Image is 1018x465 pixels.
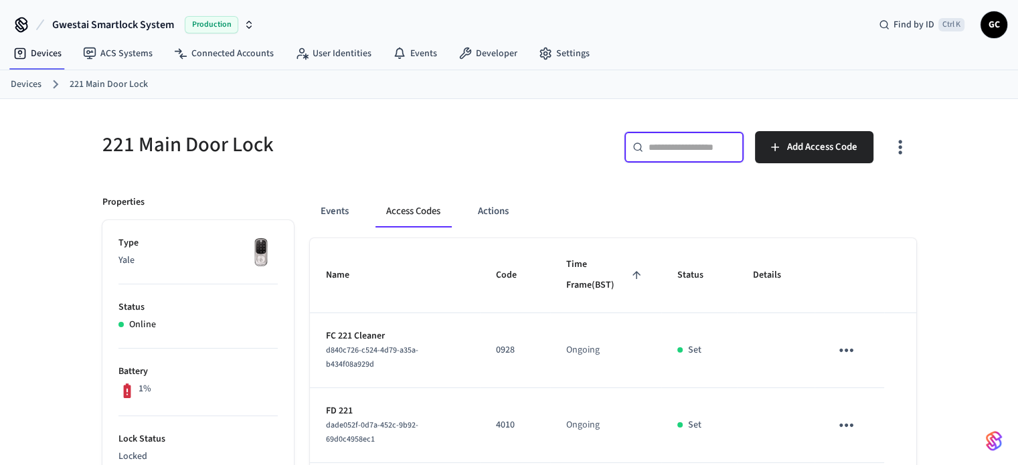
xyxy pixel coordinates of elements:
[326,345,418,370] span: d840c726-c524-4d79-a35a-b434f08a929d
[986,430,1002,452] img: SeamLogoGradient.69752ec5.svg
[11,78,41,92] a: Devices
[787,138,857,156] span: Add Access Code
[118,365,278,379] p: Battery
[755,131,873,163] button: Add Access Code
[550,388,661,463] td: Ongoing
[375,195,451,227] button: Access Codes
[981,11,1007,38] button: GC
[244,236,278,270] img: Yale Assure Touchscreen Wifi Smart Lock, Satin Nickel, Front
[139,382,151,396] p: 1%
[310,195,916,227] div: ant example
[185,16,238,33] span: Production
[326,404,464,418] p: FD 221
[688,418,701,432] p: Set
[118,450,278,464] p: Locked
[496,418,534,432] p: 4010
[72,41,163,66] a: ACS Systems
[118,254,278,268] p: Yale
[382,41,448,66] a: Events
[982,13,1006,37] span: GC
[102,131,501,159] h5: 221 Main Door Lock
[70,78,148,92] a: 221 Main Door Lock
[566,254,645,296] span: Time Frame(BST)
[102,195,145,209] p: Properties
[677,265,721,286] span: Status
[326,329,464,343] p: FC 221 Cleaner
[284,41,382,66] a: User Identities
[326,420,418,445] span: dade052f-0d7a-452c-9b92-69d0c4958ec1
[528,41,600,66] a: Settings
[753,265,798,286] span: Details
[448,41,528,66] a: Developer
[326,265,367,286] span: Name
[129,318,156,332] p: Online
[496,343,534,357] p: 0928
[118,300,278,314] p: Status
[163,41,284,66] a: Connected Accounts
[310,195,359,227] button: Events
[496,265,534,286] span: Code
[118,236,278,250] p: Type
[688,343,701,357] p: Set
[467,195,519,227] button: Actions
[3,41,72,66] a: Devices
[550,313,661,388] td: Ongoing
[868,13,975,37] div: Find by IDCtrl K
[118,432,278,446] p: Lock Status
[938,18,964,31] span: Ctrl K
[894,18,934,31] span: Find by ID
[52,17,174,33] span: Gwestai Smartlock System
